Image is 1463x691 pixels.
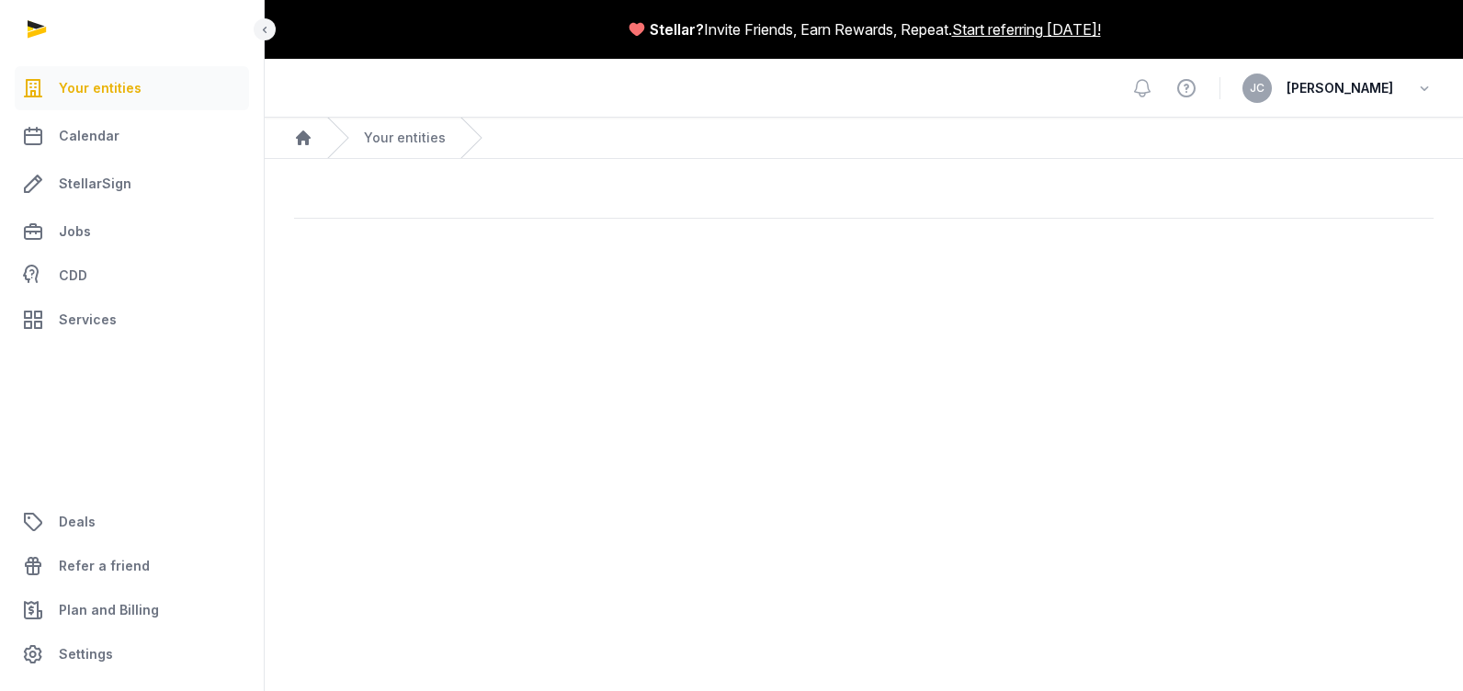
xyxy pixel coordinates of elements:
[15,210,249,254] a: Jobs
[1287,77,1393,99] span: [PERSON_NAME]
[59,643,113,665] span: Settings
[15,298,249,342] a: Services
[15,544,249,588] a: Refer a friend
[15,114,249,158] a: Calendar
[59,309,117,331] span: Services
[59,173,131,195] span: StellarSign
[15,500,249,544] a: Deals
[265,118,1463,159] nav: Breadcrumb
[1250,83,1265,94] span: JC
[59,511,96,533] span: Deals
[59,125,119,147] span: Calendar
[1242,74,1272,103] button: JC
[15,588,249,632] a: Plan and Billing
[15,66,249,110] a: Your entities
[59,555,150,577] span: Refer a friend
[59,265,87,287] span: CDD
[15,257,249,294] a: CDD
[15,632,249,676] a: Settings
[59,221,91,243] span: Jobs
[364,129,446,147] a: Your entities
[650,18,704,40] span: Stellar?
[15,162,249,206] a: StellarSign
[59,599,159,621] span: Plan and Billing
[952,18,1101,40] a: Start referring [DATE]!
[59,77,142,99] span: Your entities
